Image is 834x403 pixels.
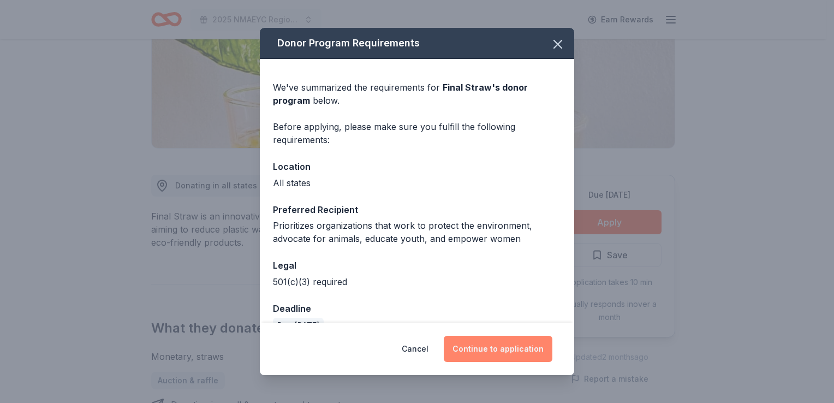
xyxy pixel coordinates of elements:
[273,176,561,189] div: All states
[273,159,561,174] div: Location
[273,81,561,107] div: We've summarized the requirements for below.
[273,258,561,272] div: Legal
[260,28,574,59] div: Donor Program Requirements
[273,120,561,146] div: Before applying, please make sure you fulfill the following requirements:
[402,336,428,362] button: Cancel
[273,301,561,316] div: Deadline
[273,203,561,217] div: Preferred Recipient
[273,275,561,288] div: 501(c)(3) required
[273,318,324,333] div: Due [DATE]
[444,336,552,362] button: Continue to application
[273,219,561,245] div: Prioritizes organizations that work to protect the environment, advocate for animals, educate you...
